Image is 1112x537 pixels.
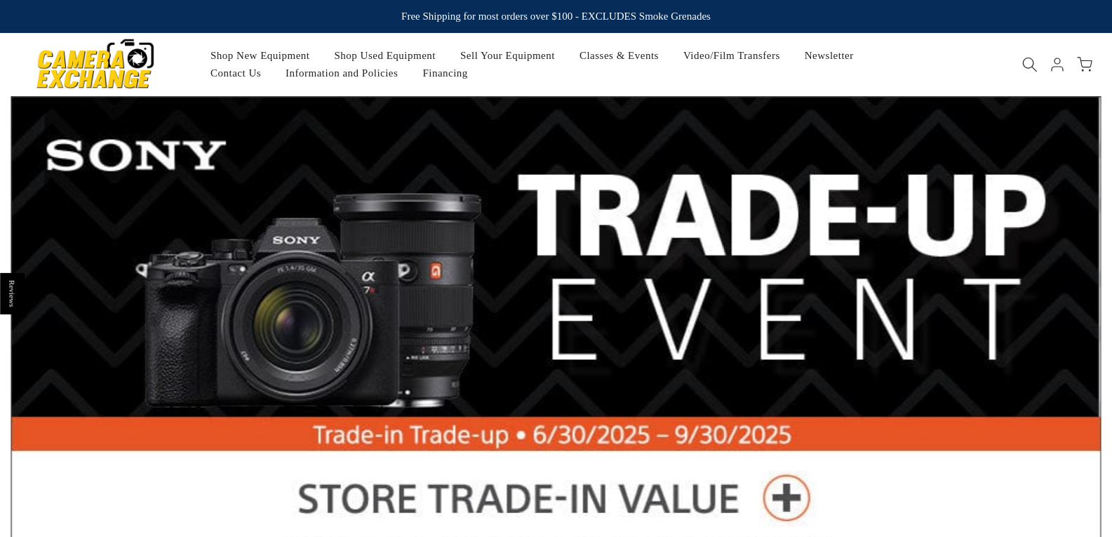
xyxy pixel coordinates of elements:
[567,47,671,65] a: Classes & Events
[410,65,481,82] a: Financing
[792,47,866,65] a: Newsletter
[198,65,273,82] a: Contact Us
[274,65,410,82] a: Information and Policies
[401,11,711,22] strong: Free Shipping for most orders over $100 - EXCLUDES Smoke Grenades
[322,47,448,65] a: Shop Used Equipment
[448,47,567,65] a: Sell Your Equipment
[198,47,322,65] a: Shop New Equipment
[671,47,792,65] a: Video/Film Transfers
